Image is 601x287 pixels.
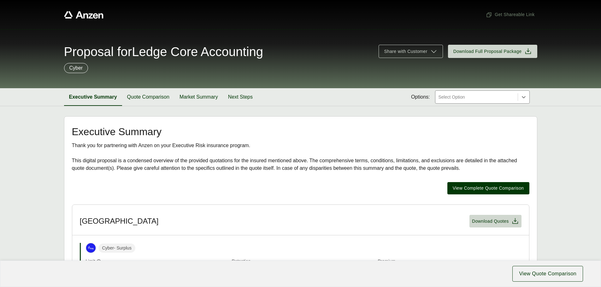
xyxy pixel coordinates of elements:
[86,258,95,265] span: Limit
[379,45,443,58] button: Share with Customer
[453,185,524,192] span: View Complete Quote Comparison
[519,270,576,278] span: View Quote Comparison
[232,258,375,265] span: Retention
[80,216,159,226] h3: [GEOGRAPHIC_DATA]
[411,93,430,101] span: Options:
[86,243,96,253] img: At-Bay
[486,11,534,18] span: Get Shareable Link
[223,88,258,106] button: Next Steps
[98,244,135,253] span: Cyber - Surplus
[72,127,529,137] h2: Executive Summary
[64,11,103,19] a: Anzen website
[447,182,529,194] button: View Complete Quote Comparison
[174,88,223,106] button: Market Summary
[472,218,509,225] span: Download Quotes
[69,64,83,72] p: Cyber
[378,258,521,265] span: Premium
[453,48,522,55] span: Download Full Proposal Package
[512,266,583,282] button: View Quote Comparison
[469,215,521,227] button: Download Quotes
[64,88,122,106] button: Executive Summary
[483,9,537,20] button: Get Shareable Link
[122,88,174,106] button: Quote Comparison
[72,142,529,172] div: Thank you for partnering with Anzen on your Executive Risk insurance program. This digital propos...
[384,48,427,55] span: Share with Customer
[448,45,537,58] button: Download Full Proposal Package
[64,45,263,58] span: Proposal for Ledge Core Accounting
